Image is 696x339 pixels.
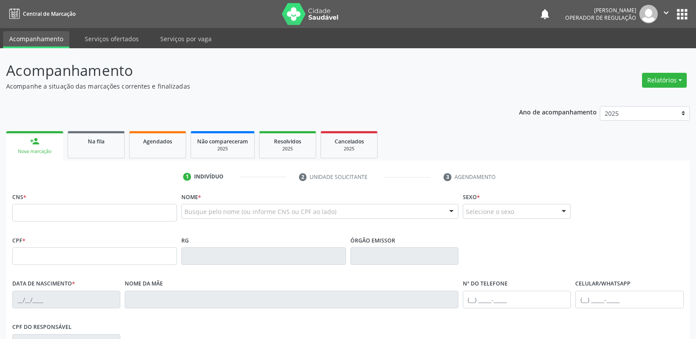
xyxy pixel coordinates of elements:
span: Cancelados [335,138,364,145]
label: Nº do Telefone [463,277,508,291]
span: Operador de regulação [565,14,636,21]
label: Celular/WhatsApp [575,277,631,291]
label: CPF [12,234,25,247]
a: Acompanhamento [3,31,69,48]
a: Central de Marcação [6,7,76,21]
div: 2025 [266,146,310,152]
div: 2025 [197,146,248,152]
button: apps [674,7,690,22]
label: Nome da mãe [125,277,163,291]
label: Data de nascimento [12,277,75,291]
label: RG [181,234,189,247]
span: Central de Marcação [23,10,76,18]
div: 1 [183,173,191,181]
label: Órgão emissor [350,234,395,247]
input: (__) _____-_____ [463,291,571,308]
div: person_add [30,136,40,146]
a: Serviços por vaga [154,31,218,46]
label: CNS [12,190,26,204]
label: CPF do responsável [12,321,72,334]
input: __/__/____ [12,291,120,308]
div: Indivíduo [194,173,224,181]
i:  [661,8,671,18]
span: Selecione o sexo [466,207,514,216]
div: 2025 [327,146,371,152]
img: img [639,5,658,23]
button:  [658,5,674,23]
span: Na fila [88,138,105,145]
div: [PERSON_NAME] [565,7,636,14]
span: Resolvidos [274,138,301,145]
input: (__) _____-_____ [575,291,683,308]
div: Nova marcação [12,148,57,155]
button: Relatórios [642,73,687,88]
label: Sexo [463,190,480,204]
span: Agendados [143,138,172,145]
span: Busque pelo nome (ou informe CNS ou CPF ao lado) [184,207,336,216]
p: Acompanhe a situação das marcações correntes e finalizadas [6,82,485,91]
p: Ano de acompanhamento [519,106,597,117]
span: Não compareceram [197,138,248,145]
button: notifications [539,8,551,20]
label: Nome [181,190,201,204]
p: Acompanhamento [6,60,485,82]
a: Serviços ofertados [79,31,145,46]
